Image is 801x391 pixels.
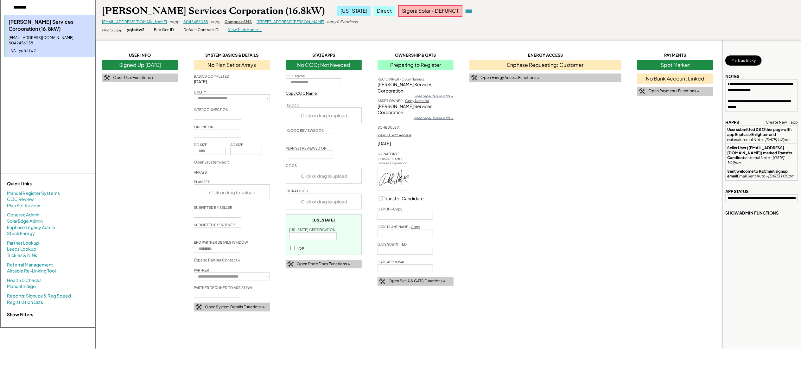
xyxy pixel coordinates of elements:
[727,145,796,165] div: Internal Note -
[414,94,454,98] div: open Legal Person in RB →
[194,179,210,184] div: PLAN SET
[7,246,36,252] a: Leads Lookup
[286,194,362,209] div: Click or drag to upload
[378,133,411,137] div: View PDF with address
[639,88,645,94] img: tool-icon.png
[104,75,110,81] img: tool-icon.png
[9,35,92,46] div: [EMAIL_ADDRESS][DOMAIN_NAME] - 8042456038
[286,189,308,193] div: EXTRA DOCS
[286,168,362,183] div: Click or drag to upload
[102,28,122,32] div: click to copy:
[378,103,454,116] div: [PERSON_NAME] Services Corporation
[208,19,220,25] div: - copy
[405,99,429,103] u: Copy Name(s)
[7,252,37,259] a: Trickies & NINs
[648,88,699,94] div: Open Payments Functions ↓
[378,60,454,70] div: Preparing to Register
[230,142,243,147] div: AC SIZE
[414,116,454,120] div: open Legal Person in RB →
[127,27,144,33] div: yqfcttw2
[194,52,270,58] div: SYSTEM BASICS & DETAILS
[725,210,779,216] div: SHOW ADMIN FUNCTIONS
[727,127,796,142] div: Internal Note -
[727,145,793,160] strong: Seller User ([EMAIL_ADDRESS][DOMAIN_NAME]) marked Transfer Candidate
[374,6,395,16] div: Direct
[183,27,219,33] div: Default Contract ID
[725,74,739,79] div: NOTES
[727,127,792,142] strong: User submitted DS Other page with app Enphase Enlighten and notes:
[7,299,43,305] a: Registration Lists
[378,166,409,190] img: vSSSayJO2eAAAAABJRU5ErkJggg==
[287,261,294,267] img: tool-icon.png
[337,6,371,16] div: [US_STATE]
[7,190,60,196] a: Manual Register Systems
[768,174,794,178] em: [DATE] 1:00pm
[286,91,317,96] div: Copy COC Name
[205,304,265,310] div: Open System Details Functions ↓
[7,262,53,268] a: Referral Management
[471,75,477,81] img: tool-icon.png
[102,19,167,24] a: [EMAIL_ADDRESS][DOMAIN_NAME]
[286,163,297,168] div: COGS
[194,142,207,147] div: DC SIZE
[727,169,788,179] strong: Sent welcome to RECmint signup email
[637,52,713,58] div: PAYMENTS
[398,5,462,16] div: Sigora Solar - DEFUNCT
[378,140,454,147] div: [DATE]
[637,74,713,84] div: No Bank Account Linked
[7,212,39,218] a: Generac Admin
[154,27,174,33] div: Bub Gen ID
[286,146,327,151] div: PLAN SET REVIEWED ON
[393,207,402,211] u: Copy
[194,268,209,272] div: PARTNER
[194,205,232,210] div: SUBMITTED BY SELLER
[7,202,40,209] a: Plan Set Review
[378,207,402,211] div: GATS ID -
[725,55,762,66] button: Mark as Tricky
[194,258,240,263] div: Expand Partner Contact ↓
[102,52,178,58] div: USER INFO
[286,103,299,107] div: IX/COC
[7,277,41,284] a: Health 0 Checks
[378,260,405,264] div: GATS APPROVAL
[469,52,621,58] div: ENERGY ACCESS
[194,125,213,129] div: ONLINE ON
[167,19,179,25] div: - copy
[402,77,426,81] u: Copy Name(s)
[7,230,35,237] a: Stuck Energy
[7,293,71,299] a: Reports: Signups & Reg Speed
[286,52,362,58] div: STATE APPS
[194,170,207,175] div: ARRAYS
[389,279,446,284] div: Open Sch A & GATS Functions ↓
[286,128,324,133] div: IX/COC REVIEWED ON
[195,304,202,310] img: tool-icon.png
[378,224,420,229] div: GATS PLANT NAME -
[194,107,228,112] div: INTERCONNECTION
[113,75,154,80] div: Open User Functions ↓
[194,79,270,85] div: [DATE]
[228,27,262,33] div: View Their Home →
[194,90,206,94] div: UTILITY
[378,98,429,103] div: ASSET OWNER -
[766,120,798,125] div: Create New Happ
[9,48,92,54] div: - VA - yqfcttw2
[378,242,407,247] div: GATS SUBMITTED
[7,181,70,187] div: Quick Links
[411,225,420,229] u: Copy
[725,119,739,125] div: HAPPS
[480,75,539,80] div: Open Energy Access Functions ↓
[102,60,178,70] div: Signed Up [DATE]
[469,60,621,70] div: Enphase Requesting: Customer
[286,108,362,123] div: Click or drag to upload
[102,5,325,17] div: [PERSON_NAME] Services Corporation (16.8kW)
[194,74,229,79] div: BASICS COMPLETED
[378,125,399,130] div: SCHEDULE A
[7,311,33,317] strong: Show Filters
[313,218,335,223] div: [US_STATE]
[7,224,55,231] a: Enphase Legacy Admin
[225,19,252,25] div: Compose SMS
[194,160,229,165] div: Open /system-edit
[286,60,362,70] div: No COC; Not Needed
[194,285,252,290] div: PARTNER DECLINED TO ASSIST ON
[378,81,454,94] div: [PERSON_NAME] Services Corporation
